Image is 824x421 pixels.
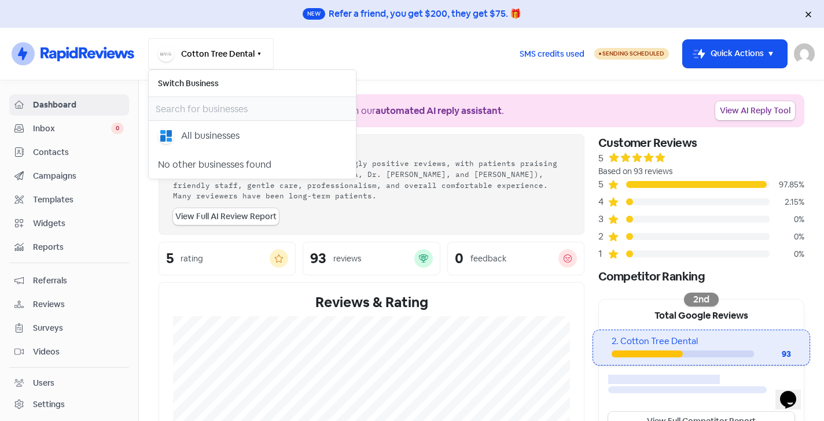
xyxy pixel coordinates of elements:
[33,170,124,182] span: Campaigns
[149,97,356,120] input: Search for businesses
[33,194,124,206] span: Templates
[333,253,361,265] div: reviews
[33,377,54,389] div: Users
[173,292,570,313] div: Reviews & Rating
[599,300,804,330] div: Total Google Reviews
[111,123,124,134] span: 0
[149,151,356,179] div: No other businesses found
[598,195,608,209] div: 4
[9,372,129,394] a: Users
[770,196,804,208] div: 2.15%
[598,152,604,165] div: 5
[9,213,129,234] a: Widgets
[329,7,521,21] div: Refer a friend, you get $200, they get $75. 🎁
[602,50,664,57] span: Sending Scheduled
[33,398,65,411] div: Settings
[33,146,124,158] span: Contacts
[33,298,124,311] span: Reviews
[770,213,804,226] div: 0%
[794,43,815,64] img: User
[9,294,129,315] a: Reviews
[33,99,124,111] span: Dashboard
[303,8,325,20] span: New
[520,48,584,60] span: SMS credits used
[173,158,570,201] div: Cotton Tree Dental receives overwhelmingly positive reviews, with patients praising the dentists ...
[166,252,174,265] div: 5
[33,346,124,358] span: Videos
[683,40,787,68] button: Quick Actions
[376,105,502,117] b: automated AI reply assistant
[598,247,608,261] div: 1
[181,253,203,265] div: rating
[9,317,129,339] a: Surveys
[9,237,129,258] a: Reports
[598,212,608,226] div: 3
[598,268,804,285] div: Competitor Ranking
[9,341,129,363] a: Videos
[598,134,804,152] div: Customer Reviews
[181,129,240,143] div: All businesses
[148,38,274,69] button: Cotton Tree Dental
[9,270,129,291] a: Referrals
[9,142,129,163] a: Contacts
[447,242,584,275] a: 0feedback
[149,121,356,151] button: All businesses
[9,189,129,211] a: Templates
[754,348,791,360] div: 93
[770,248,804,260] div: 0%
[33,123,111,135] span: Inbox
[33,241,124,253] span: Reports
[715,101,795,120] a: View AI Reply Tool
[770,179,804,191] div: 97.85%
[598,230,608,243] div: 2
[303,242,440,275] a: 93reviews
[598,178,608,191] div: 5
[149,70,356,97] h6: Switch Business
[770,231,804,243] div: 0%
[9,94,129,116] a: Dashboard
[173,208,279,225] a: View Full AI Review Report
[684,293,719,306] div: 2nd
[455,252,463,265] div: 0
[510,47,594,59] a: SMS credits used
[598,165,804,178] div: Based on 93 reviews
[310,252,326,265] div: 93
[9,165,129,187] a: Campaigns
[612,335,790,348] div: 2. Cotton Tree Dental
[9,394,129,415] a: Settings
[33,217,124,230] span: Widgets
[470,253,506,265] div: feedback
[775,375,812,409] iframe: chat widget
[33,275,124,287] span: Referrals
[9,118,129,139] a: Inbox 0
[594,47,669,61] a: Sending Scheduled
[159,242,296,275] a: 5rating
[33,322,124,334] span: Surveys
